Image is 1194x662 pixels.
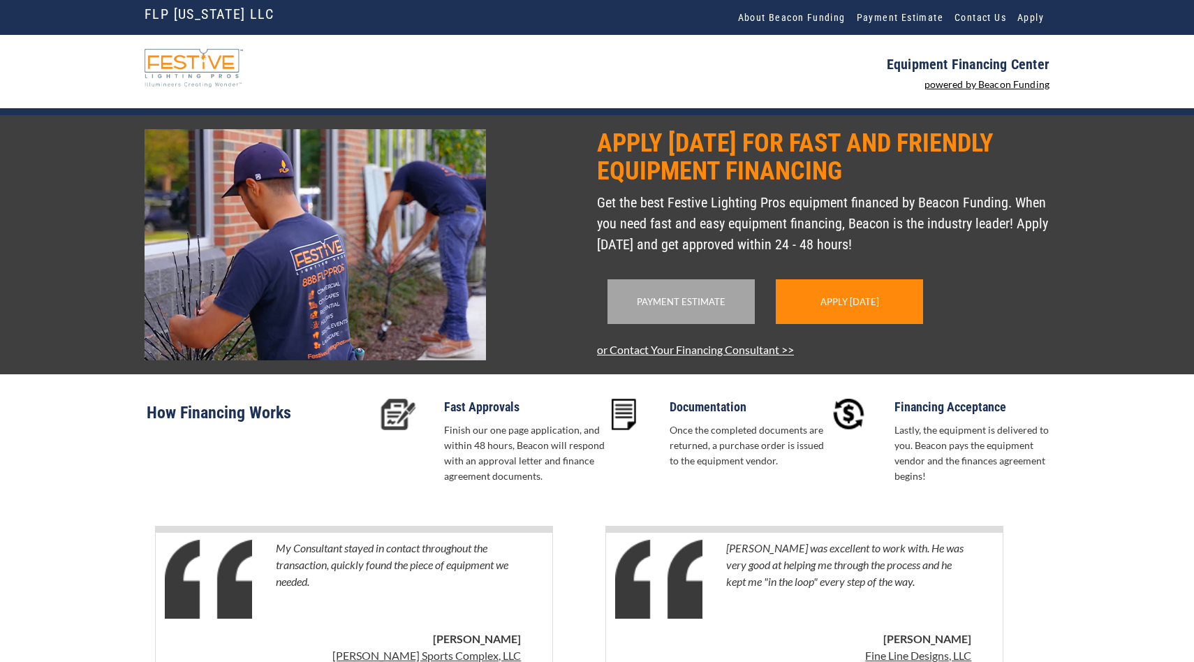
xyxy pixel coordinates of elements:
[924,78,1050,90] a: powered by Beacon Funding
[883,632,971,645] b: [PERSON_NAME]
[145,129,486,360] img: Festive-Lighting-Pros-EFC-Image.png
[597,192,1049,255] p: Get the best Festive Lighting Pros equipment financed by Beacon Funding. When you need fast and e...
[597,343,794,356] a: or Contact Your Financing Consultant >>
[165,540,252,619] img: Quotes
[670,422,831,469] p: Once the completed documents are returned, a purchase order is issued to the equipment vendor.
[615,540,702,619] img: Quotes
[444,399,605,415] p: Fast Approvals
[433,632,521,645] b: [PERSON_NAME]
[444,422,605,484] p: Finish our one page application, and within 48 hours, Beacon will respond with an approval letter...
[145,2,274,26] a: FLP [US_STATE] LLC
[637,296,725,307] a: Payment Estimate
[612,399,636,430] img: docs-icon.PNG
[820,296,879,307] a: Apply [DATE]
[894,399,1056,415] p: Financing Acceptance
[726,540,971,624] p: [PERSON_NAME] was excellent to work with. He was very good at helping me through the process and ...
[276,540,521,624] p: My Consultant stayed in contact throughout the transaction, quickly found the piece of equipment ...
[605,56,1049,73] p: Equipment Financing Center
[670,399,831,415] p: Documentation
[833,399,864,430] img: accept-icon.PNG
[381,399,416,430] img: approval-icon.PNG
[894,422,1056,484] p: Lastly, the equipment is delivered to you. Beacon pays the equipment vendor and the finances agre...
[145,49,243,87] img: FLP-Logo_Web.png
[597,129,1049,185] p: Apply [DATE] for Fast and Friendly Equipment Financing
[147,399,372,444] p: How Financing Works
